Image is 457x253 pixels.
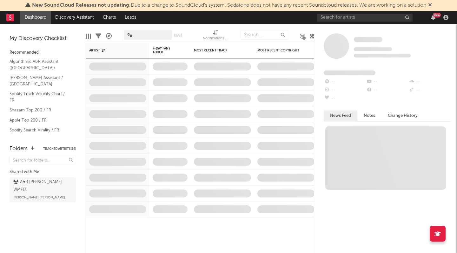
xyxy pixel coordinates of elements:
div: -- [324,78,366,86]
div: Notifications (Artist) [203,35,228,43]
div: Most Recent Copyright [257,49,305,52]
a: Some Artist [354,37,382,43]
span: 7-Day Fans Added [153,47,178,54]
div: Filters [96,27,101,45]
button: 99+ [431,15,435,20]
input: Search for folders... [10,156,76,165]
span: Tracking Since: [DATE] [354,47,392,51]
a: [PERSON_NAME] Assistant / [GEOGRAPHIC_DATA] [10,74,70,87]
span: Dismiss [428,3,432,8]
div: Artist [89,49,137,52]
a: Discovery Assistant [51,11,98,24]
input: Search for artists [317,14,413,22]
div: Most Recent Track [194,49,242,52]
button: Tracked Artists(14) [43,147,76,150]
span: : Due to a change to SoundCloud's system, Sodatone does not have any recent Soundcloud releases. ... [32,3,426,8]
div: Edit Columns [86,27,91,45]
a: Algorithmic A&R Assistant ([GEOGRAPHIC_DATA]) [10,58,70,71]
span: [PERSON_NAME] [PERSON_NAME] [13,194,65,201]
div: Recommended [10,49,76,57]
div: A&R Pipeline [106,27,112,45]
span: Some Artist [354,37,382,42]
button: Notes [357,110,381,121]
div: -- [324,86,366,94]
a: Leads [120,11,141,24]
div: -- [408,78,451,86]
div: -- [324,94,366,103]
a: Apple Top 200 / FR [10,117,70,124]
input: Search... [241,30,288,40]
div: Shared with Me [10,168,76,176]
div: My Discovery Checklist [10,35,76,43]
div: 99 + [433,13,441,17]
span: New SoundCloud Releases not updating [32,3,129,8]
div: Folders [10,145,28,153]
div: -- [366,86,408,94]
div: -- [366,78,408,86]
div: Notifications (Artist) [203,27,228,45]
a: A&R [PERSON_NAME] WMF(7)[PERSON_NAME] [PERSON_NAME] [10,177,76,202]
button: News Feed [324,110,357,121]
a: Dashboard [20,11,51,24]
a: Shazam Top 200 / FR [10,107,70,114]
button: Save [174,34,182,37]
span: 0 fans last week [354,54,411,57]
span: Fans Added by Platform [324,70,375,75]
div: A&R [PERSON_NAME] WMF ( 7 ) [13,178,71,194]
a: Charts [98,11,120,24]
a: Spotify Search Virality / FR [10,127,70,134]
button: Change History [381,110,424,121]
div: -- [408,86,451,94]
a: Spotify Track Velocity Chart / FR [10,90,70,103]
